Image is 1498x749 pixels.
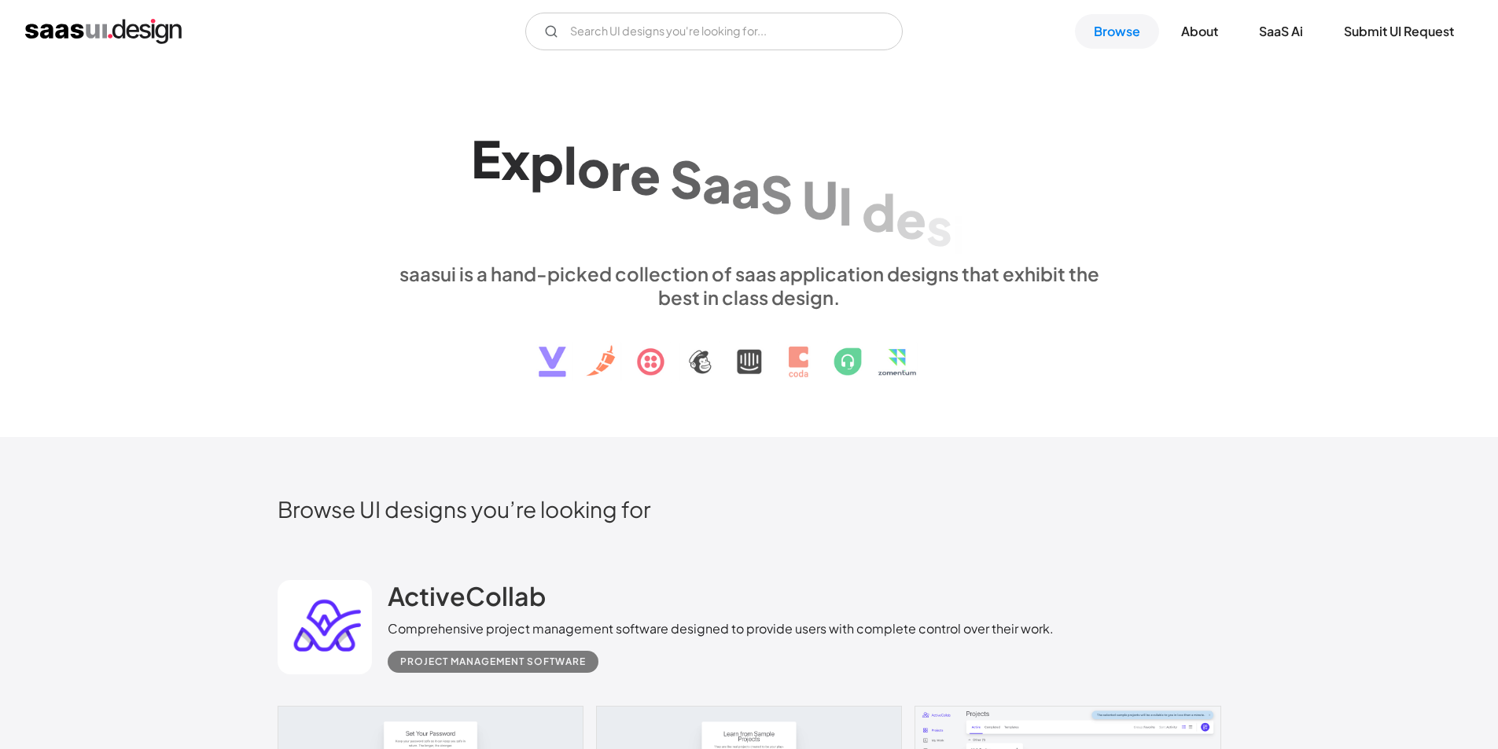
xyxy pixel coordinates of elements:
div: d [862,182,896,242]
div: i [952,204,966,264]
div: Project Management Software [400,652,586,671]
div: Comprehensive project management software designed to provide users with complete control over th... [388,619,1054,638]
div: e [896,189,926,249]
h1: Explore SaaS UI design patterns & interactions. [388,125,1111,246]
div: saasui is a hand-picked collection of saas application designs that exhibit the best in class des... [388,262,1111,309]
div: x [501,130,530,190]
div: o [577,138,610,198]
a: home [25,19,182,44]
div: p [530,132,564,193]
a: ActiveCollab [388,580,546,619]
h2: Browse UI designs you’re looking for [278,495,1221,523]
a: About [1162,14,1237,49]
h2: ActiveCollab [388,580,546,611]
a: Browse [1075,14,1159,49]
div: r [610,141,630,201]
div: I [838,175,852,236]
div: S [670,149,702,209]
input: Search UI designs you're looking for... [525,13,903,50]
form: Email Form [525,13,903,50]
a: SaaS Ai [1240,14,1322,49]
img: text, icon, saas logo [511,309,988,391]
div: e [630,145,661,205]
div: U [802,169,838,229]
div: a [731,158,760,218]
a: Submit UI Request [1325,14,1473,49]
div: S [760,163,793,224]
div: a [702,153,731,214]
div: E [471,128,501,189]
div: l [564,134,577,195]
div: s [926,196,952,256]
